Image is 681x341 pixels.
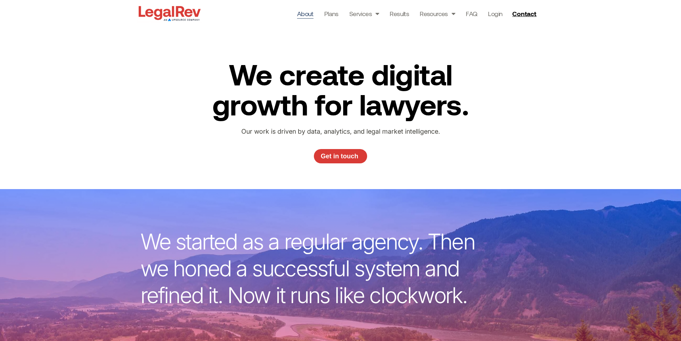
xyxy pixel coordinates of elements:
h2: We create digital growth for lawyers. [198,59,483,119]
a: Login [488,9,502,19]
a: About [297,9,314,19]
span: Get in touch [321,153,358,159]
a: Get in touch [314,149,367,163]
nav: Menu [297,9,503,19]
span: Contact [512,10,536,17]
a: Contact [509,8,541,19]
p: Our work is driven by data, analytics, and legal market intelligence. [222,126,459,137]
p: We started as a regular agency. Then we honed a successful system and refined it. Now it runs lik... [140,228,487,309]
a: Results [390,9,409,19]
a: Plans [324,9,339,19]
a: Services [349,9,379,19]
a: Resources [420,9,455,19]
a: FAQ [466,9,477,19]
